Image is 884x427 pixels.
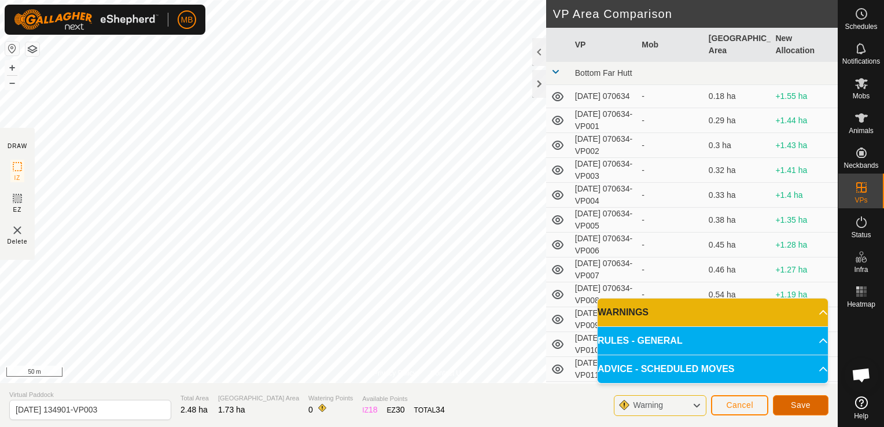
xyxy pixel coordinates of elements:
[771,208,838,233] td: +1.35 ha
[704,28,771,62] th: [GEOGRAPHIC_DATA] Area
[13,205,22,214] span: EZ
[8,237,28,246] span: Delete
[633,400,663,410] span: Warning
[362,404,377,416] div: IZ
[181,393,209,403] span: Total Area
[642,214,699,226] div: -
[642,90,699,102] div: -
[436,405,445,414] span: 34
[704,158,771,183] td: 0.32 ha
[845,23,877,30] span: Schedules
[575,68,632,78] span: Bottom Far Hutt
[704,233,771,257] td: 0.45 ha
[598,305,649,319] span: WARNINGS
[771,282,838,307] td: +1.19 ha
[838,392,884,424] a: Help
[642,139,699,152] div: -
[570,233,638,257] td: [DATE] 070634-VP006
[771,158,838,183] td: +1.41 ha
[181,405,208,414] span: 2.48 ha
[598,362,734,376] span: ADVICE - SCHEDULED MOVES
[704,282,771,307] td: 0.54 ha
[362,394,444,404] span: Available Points
[14,174,21,182] span: IZ
[854,413,868,419] span: Help
[847,301,875,308] span: Heatmap
[642,264,699,276] div: -
[181,14,193,26] span: MB
[598,299,828,326] p-accordion-header: WARNINGS
[430,368,465,378] a: Contact Us
[570,85,638,108] td: [DATE] 070634
[570,133,638,158] td: [DATE] 070634-VP002
[704,108,771,133] td: 0.29 ha
[854,266,868,273] span: Infra
[771,257,838,282] td: +1.27 ha
[5,76,19,90] button: –
[5,61,19,75] button: +
[853,93,870,100] span: Mobs
[791,400,811,410] span: Save
[704,208,771,233] td: 0.38 ha
[598,327,828,355] p-accordion-header: RULES - GENERAL
[570,282,638,307] td: [DATE] 070634-VP008
[844,358,879,392] div: Open chat
[637,28,704,62] th: Mob
[414,404,445,416] div: TOTAL
[842,58,880,65] span: Notifications
[570,208,638,233] td: [DATE] 070634-VP005
[570,108,638,133] td: [DATE] 070634-VP001
[771,183,838,208] td: +1.4 ha
[570,332,638,357] td: [DATE] 070634-VP010
[570,357,638,382] td: [DATE] 070634-VP011
[642,115,699,127] div: -
[25,42,39,56] button: Map Layers
[704,85,771,108] td: 0.18 ha
[704,183,771,208] td: 0.33 ha
[642,189,699,201] div: -
[387,404,405,416] div: EZ
[844,162,878,169] span: Neckbands
[570,28,638,62] th: VP
[773,395,828,415] button: Save
[642,289,699,301] div: -
[771,28,838,62] th: New Allocation
[642,239,699,251] div: -
[598,334,683,348] span: RULES - GENERAL
[854,197,867,204] span: VPs
[771,133,838,158] td: +1.43 ha
[369,405,378,414] span: 18
[308,405,313,414] span: 0
[218,393,299,403] span: [GEOGRAPHIC_DATA] Area
[726,400,753,410] span: Cancel
[9,390,171,400] span: Virtual Paddock
[570,158,638,183] td: [DATE] 070634-VP003
[704,133,771,158] td: 0.3 ha
[711,395,768,415] button: Cancel
[308,393,353,403] span: Watering Points
[218,405,245,414] span: 1.73 ha
[851,231,871,238] span: Status
[570,382,638,407] td: [DATE] 070634-VP012
[849,127,874,134] span: Animals
[570,307,638,332] td: [DATE] 070634-VP009
[570,257,638,282] td: [DATE] 070634-VP007
[10,223,24,237] img: VP
[771,85,838,108] td: +1.55 ha
[771,233,838,257] td: +1.28 ha
[642,164,699,176] div: -
[14,9,159,30] img: Gallagher Logo
[570,183,638,208] td: [DATE] 070634-VP004
[771,108,838,133] td: +1.44 ha
[704,257,771,282] td: 0.46 ha
[5,42,19,56] button: Reset Map
[553,7,838,21] h2: VP Area Comparison
[373,368,417,378] a: Privacy Policy
[8,142,27,150] div: DRAW
[598,355,828,383] p-accordion-header: ADVICE - SCHEDULED MOVES
[396,405,405,414] span: 30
